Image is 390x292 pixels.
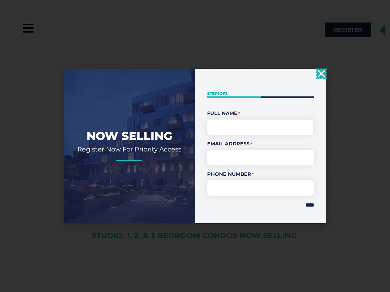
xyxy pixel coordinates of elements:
[207,171,314,178] label: Phone Number
[73,129,186,143] h2: Now Selling
[218,91,219,96] span: 1
[207,91,314,96] p: Step of
[225,91,228,96] span: 2
[73,145,186,153] h2: Register Now For Priority Access
[207,140,314,148] label: Email Address
[317,69,326,78] a: Close
[207,110,314,117] legend: Full Name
